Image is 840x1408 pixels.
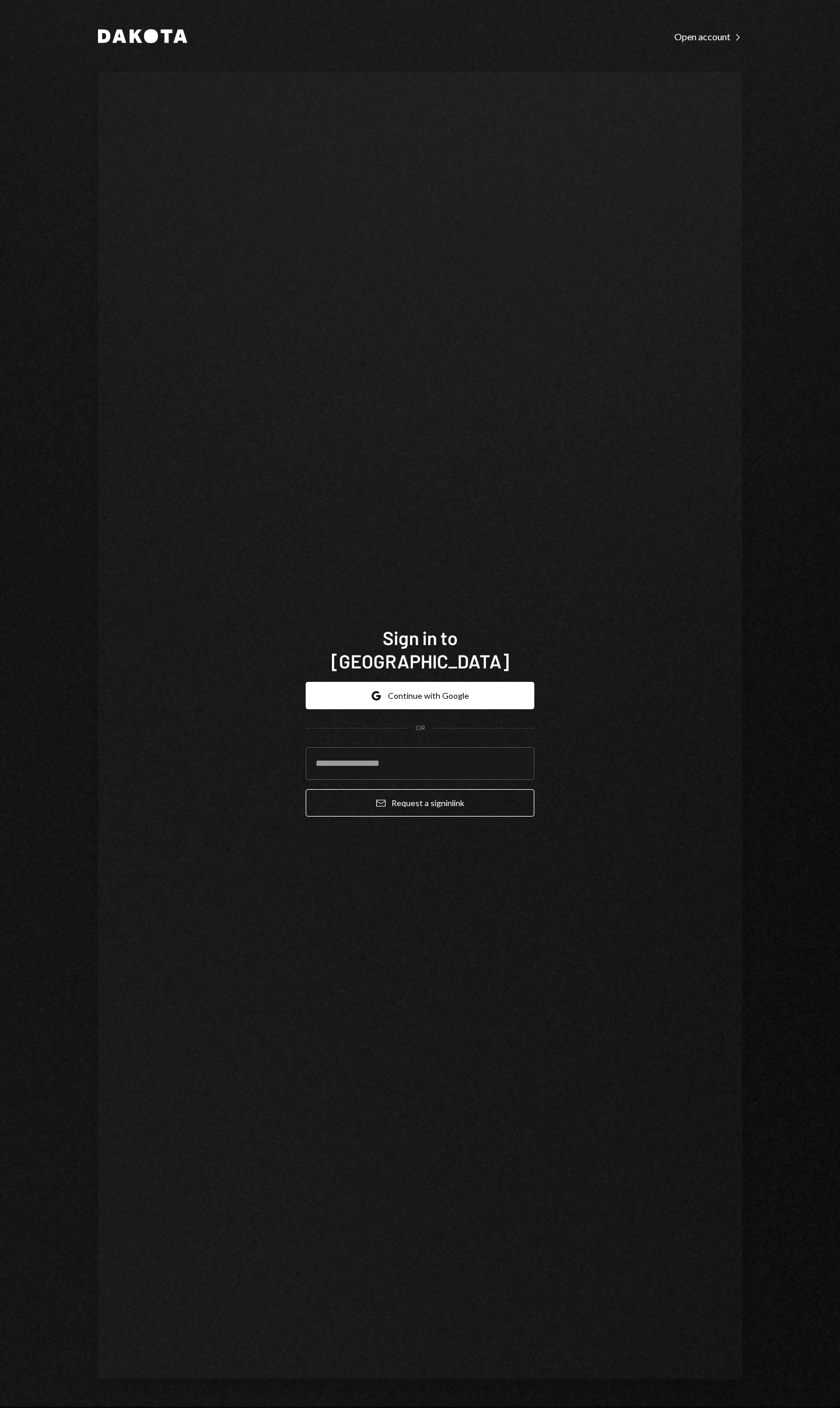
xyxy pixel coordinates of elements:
[306,682,534,709] button: Continue with Google
[415,723,425,733] div: OR
[306,789,534,817] button: Request a signinlink
[674,30,742,43] a: Open account
[306,626,534,673] h1: Sign in to [GEOGRAPHIC_DATA]
[674,31,742,43] div: Open account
